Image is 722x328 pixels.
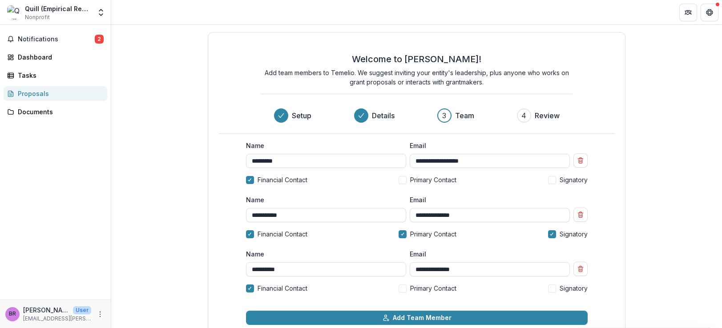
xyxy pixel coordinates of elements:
[292,110,311,121] h3: Setup
[560,284,588,293] span: Signatory
[4,104,107,119] a: Documents
[95,35,104,44] span: 2
[73,306,91,314] p: User
[23,305,69,315] p: [PERSON_NAME]
[410,249,565,259] label: Email
[23,315,91,323] p: [EMAIL_ADDRESS][PERSON_NAME][DOMAIN_NAME]
[25,13,50,21] span: Nonprofit
[679,4,697,21] button: Partners
[18,71,100,80] div: Tasks
[95,4,107,21] button: Open entity switcher
[18,89,100,98] div: Proposals
[701,4,718,21] button: Get Help
[25,4,91,13] div: Quill (Empirical Resolutions, Inc).
[573,153,588,168] button: Remove team member
[4,32,107,46] button: Notifications2
[246,195,401,204] label: Name
[258,284,307,293] span: Financial Contact
[274,108,560,123] div: Progress
[535,110,560,121] h3: Review
[521,110,526,121] div: 4
[4,86,107,101] a: Proposals
[258,229,307,239] span: Financial Contact
[4,68,107,83] a: Tasks
[7,5,21,20] img: Quill (Empirical Resolutions, Inc).
[4,50,107,64] a: Dashboard
[410,175,456,184] span: Primary Contact
[410,141,565,150] label: Email
[258,175,307,184] span: Financial Contact
[246,141,401,150] label: Name
[95,309,105,320] button: More
[261,68,573,87] p: Add team members to Temelio. We suggest inviting your entity's leadership, plus anyone who works ...
[9,311,16,317] div: Bebe Ryan
[560,229,588,239] span: Signatory
[18,107,100,116] div: Documents
[372,110,395,121] h3: Details
[246,249,401,259] label: Name
[246,311,588,325] button: Add Team Member
[410,229,456,239] span: Primary Contact
[455,110,474,121] h3: Team
[442,110,446,121] div: 3
[410,195,565,204] label: Email
[410,284,456,293] span: Primary Contact
[573,262,588,276] button: Remove team member
[352,54,481,64] h2: Welcome to [PERSON_NAME]!
[560,175,588,184] span: Signatory
[18,52,100,62] div: Dashboard
[18,36,95,43] span: Notifications
[573,208,588,222] button: Remove team member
